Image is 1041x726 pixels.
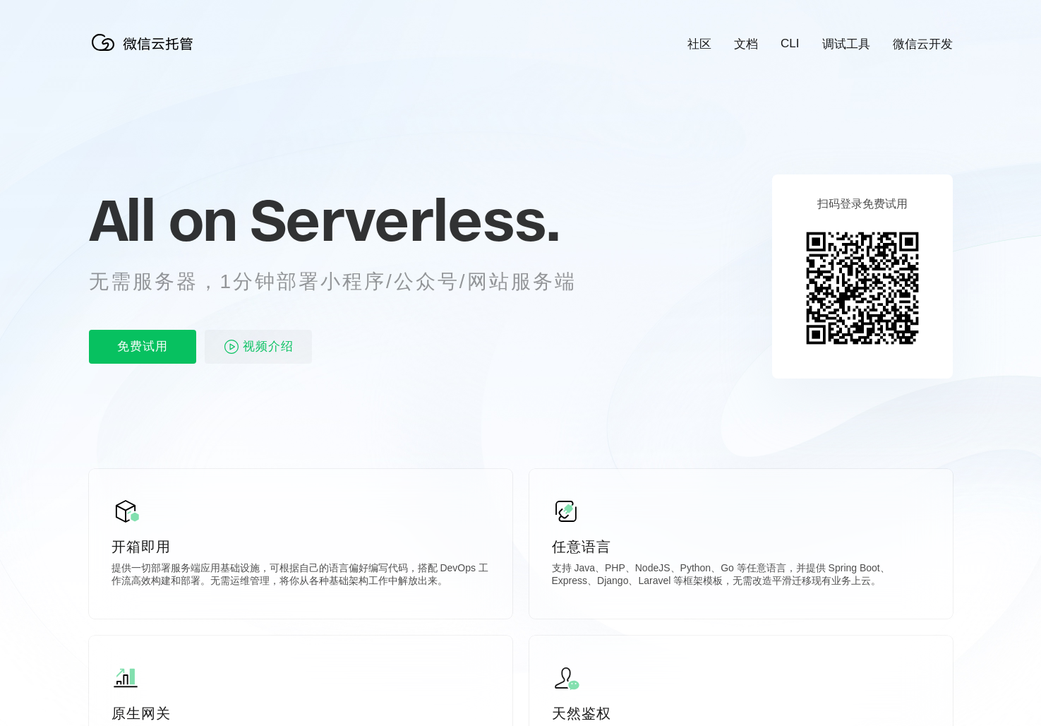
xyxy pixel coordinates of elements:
p: 扫码登录免费试用 [817,197,908,212]
p: 原生网关 [112,703,490,723]
span: All on [89,184,236,255]
span: 视频介绍 [243,330,294,364]
a: CLI [781,37,799,51]
p: 天然鉴权 [552,703,930,723]
img: 微信云托管 [89,28,202,56]
a: 微信云开发 [893,36,953,52]
p: 提供一切部署服务端应用基础设施，可根据自己的语言偏好编写代码，搭配 DevOps 工作流高效构建和部署。无需运维管理，将你从各种基础架构工作中解放出来。 [112,562,490,590]
p: 免费试用 [89,330,196,364]
span: Serverless. [250,184,560,255]
a: 调试工具 [822,36,870,52]
a: 文档 [734,36,758,52]
a: 社区 [687,36,711,52]
a: 微信云托管 [89,47,202,59]
p: 无需服务器，1分钟部署小程序/公众号/网站服务端 [89,268,603,296]
p: 开箱即用 [112,537,490,557]
img: video_play.svg [223,338,240,355]
p: 任意语言 [552,537,930,557]
p: 支持 Java、PHP、NodeJS、Python、Go 等任意语言，并提供 Spring Boot、Express、Django、Laravel 等框架模板，无需改造平滑迁移现有业务上云。 [552,562,930,590]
